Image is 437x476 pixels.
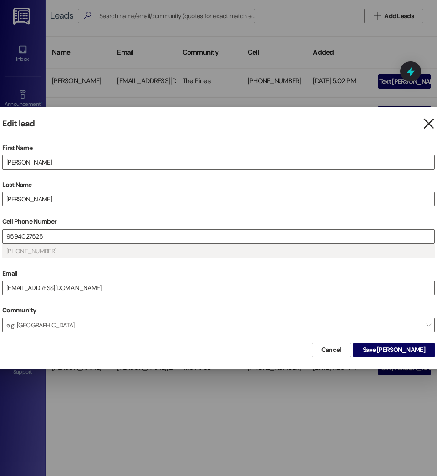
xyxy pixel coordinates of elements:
[422,119,435,129] i: 
[363,345,425,355] span: Save [PERSON_NAME]
[2,266,435,281] label: Email
[321,345,341,355] span: Cancel
[312,343,351,357] button: Cancel
[2,178,435,192] label: Last Name
[3,192,434,206] input: e.g. Smith
[2,215,435,229] label: Cell Phone Number
[353,343,435,357] button: Save [PERSON_NAME]
[3,155,434,169] input: e.g. Alex
[3,281,434,295] input: e.g. alex@gmail.com
[2,318,435,332] span: e.g. [GEOGRAPHIC_DATA]
[2,303,36,317] label: Community
[2,141,435,155] label: First Name
[2,119,35,129] h3: Edit lead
